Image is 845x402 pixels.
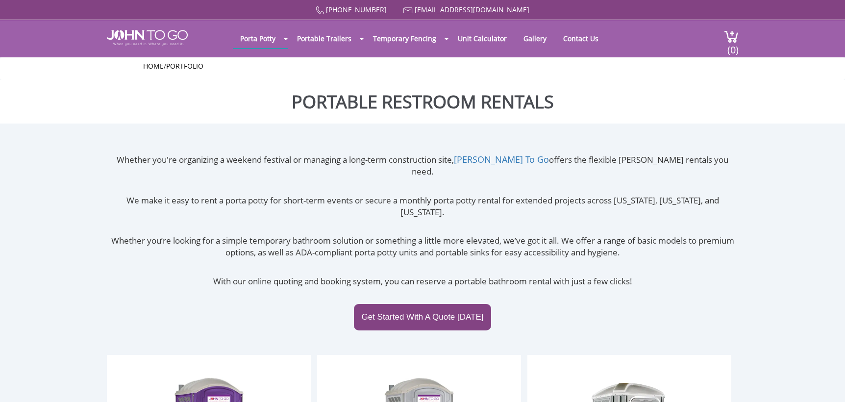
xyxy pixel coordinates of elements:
[403,7,413,14] img: Mail
[326,5,387,14] a: [PHONE_NUMBER]
[143,61,702,71] ul: /
[143,61,164,71] a: Home
[556,29,606,48] a: Contact Us
[354,304,491,330] a: Get Started With A Quote [DATE]
[516,29,554,48] a: Gallery
[806,363,845,402] button: Live Chat
[316,6,324,15] img: Call
[166,61,203,71] a: Portfolio
[107,30,188,46] img: JOHN to go
[724,30,739,43] img: cart a
[107,276,739,287] p: With our online quoting and booking system, you can reserve a portable bathroom rental with just ...
[290,29,359,48] a: Portable Trailers
[233,29,283,48] a: Porta Potty
[727,35,739,56] span: (0)
[366,29,444,48] a: Temporary Fencing
[450,29,514,48] a: Unit Calculator
[107,153,739,178] p: Whether you're organizing a weekend festival or managing a long-term construction site, offers th...
[107,195,739,219] p: We make it easy to rent a porta potty for short-term events or secure a monthly porta potty renta...
[107,235,739,259] p: Whether you’re looking for a simple temporary bathroom solution or something a little more elevat...
[454,153,549,165] a: [PERSON_NAME] To Go
[415,5,529,14] a: [EMAIL_ADDRESS][DOMAIN_NAME]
